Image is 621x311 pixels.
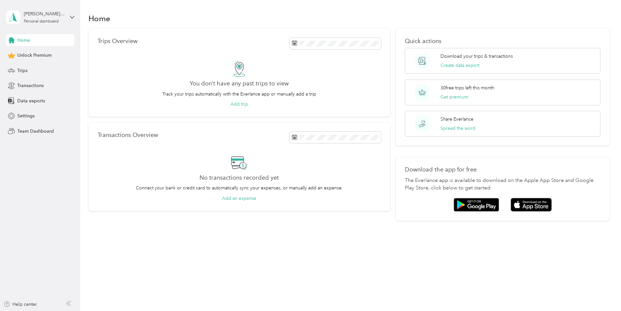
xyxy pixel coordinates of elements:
span: Unlock Premium [17,52,52,59]
p: Share Everlance [440,116,473,123]
p: Download your trips & transactions [440,53,513,60]
span: Team Dashboard [17,128,54,135]
button: Add trip [231,101,248,108]
button: Create data export [440,62,479,69]
p: Track your trips automatically with the Everlance app or manually add a trip [162,91,316,97]
p: Quick actions [405,38,600,45]
h2: No transactions recorded yet [199,174,279,181]
button: Spread the word [440,125,475,132]
img: App store [511,198,552,212]
iframe: Everlance-gr Chat Button Frame [584,274,621,311]
span: Trips [17,67,27,74]
p: 30 free trips left this month [440,84,494,91]
p: Connect your bank or credit card to automatically sync your expenses, or manually add an expense. [136,185,343,191]
p: Download the app for free [405,166,600,173]
p: Trips Overview [98,38,137,45]
button: Get premium [440,94,468,100]
p: The Everlance app is available to download on the Apple App Store and Google Play Store, click be... [405,177,600,192]
div: [PERSON_NAME][EMAIL_ADDRESS][DOMAIN_NAME] [24,10,65,17]
div: Personal dashboard [24,20,59,23]
button: Add an expense [222,195,256,202]
img: Google play [454,198,499,212]
h1: Home [88,15,110,22]
span: Transactions [17,82,44,89]
p: Transactions Overview [98,132,158,139]
span: Data exports [17,97,45,104]
h2: You don’t have any past trips to view [190,80,289,87]
span: Settings [17,112,35,119]
button: Help center [4,301,37,308]
span: Home [17,37,30,44]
